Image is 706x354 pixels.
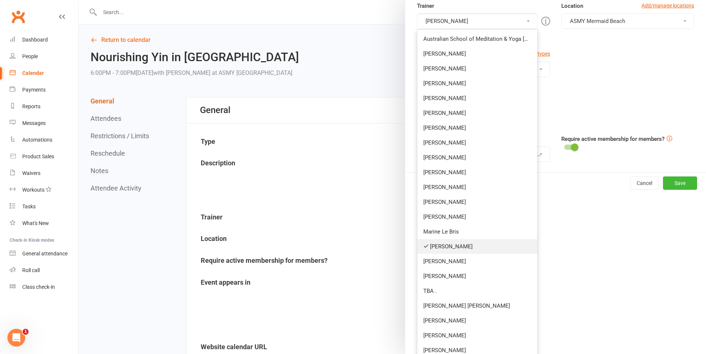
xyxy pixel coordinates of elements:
div: Reports [22,103,40,109]
a: Workouts [10,182,78,198]
div: General attendance [22,251,68,257]
a: [PERSON_NAME] [417,150,537,165]
a: Dashboard [10,32,78,48]
button: Save [663,176,697,190]
a: Marine Le Bris [417,224,537,239]
a: Calendar [10,65,78,82]
div: Product Sales [22,153,54,159]
a: Product Sales [10,148,78,165]
div: People [22,53,38,59]
div: Roll call [22,267,40,273]
a: [PERSON_NAME] [417,76,537,91]
span: 1 [23,329,29,335]
iframe: Intercom live chat [7,329,25,347]
div: Tasks [22,204,36,209]
div: Messages [22,120,46,126]
a: Australian School of Meditation & Yoga [GEOGRAPHIC_DATA] [417,32,537,46]
a: [PERSON_NAME] [417,165,537,180]
a: Class kiosk mode [10,279,78,295]
a: Tasks [10,198,78,215]
a: [PERSON_NAME] [PERSON_NAME] [417,298,537,313]
div: Calendar [22,70,44,76]
label: Trainer [417,1,434,10]
a: [PERSON_NAME] [417,239,537,254]
button: ASMY Mermaid Beach [561,13,694,29]
a: [PERSON_NAME] [417,180,537,195]
a: Payments [10,82,78,98]
span: ASMY Mermaid Beach [570,18,625,24]
a: Waivers [10,165,78,182]
a: [PERSON_NAME] [417,195,537,209]
a: General attendance kiosk mode [10,245,78,262]
a: What's New [10,215,78,232]
a: [PERSON_NAME] [417,106,537,120]
a: [PERSON_NAME] [417,46,537,61]
a: [PERSON_NAME] [417,61,537,76]
button: [PERSON_NAME] [417,13,537,29]
a: Reports [10,98,78,115]
div: What's New [22,220,49,226]
a: [PERSON_NAME] [417,269,537,284]
a: [PERSON_NAME] [417,120,537,135]
a: [PERSON_NAME] [417,254,537,269]
a: [PERSON_NAME] [417,135,537,150]
a: [PERSON_NAME] [417,209,537,224]
a: Roll call [10,262,78,279]
div: Payments [22,87,46,93]
label: Require active membership for members? [561,136,664,142]
div: Automations [22,137,52,143]
a: Automations [10,132,78,148]
button: Cancel [630,176,659,190]
a: [PERSON_NAME] [417,313,537,328]
a: Messages [10,115,78,132]
a: People [10,48,78,65]
div: Waivers [22,170,40,176]
a: Add/manage locations [641,1,694,10]
div: Class check-in [22,284,55,290]
a: [PERSON_NAME] [417,328,537,343]
div: Dashboard [22,37,48,43]
label: Location [561,1,583,10]
a: TBA . [417,284,537,298]
div: Workouts [22,187,45,193]
a: [PERSON_NAME] [417,91,537,106]
a: Clubworx [9,7,27,26]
